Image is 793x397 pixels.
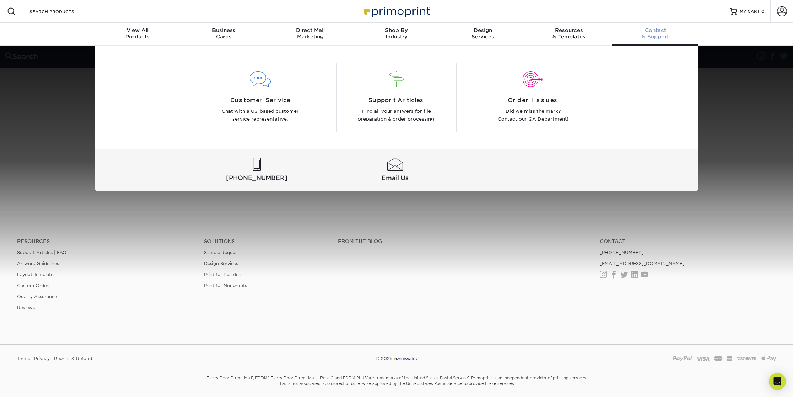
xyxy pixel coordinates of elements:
[29,7,98,16] input: SEARCH PRODUCTS.....
[468,375,469,379] sup: ®
[342,96,451,105] span: Support Articles
[206,96,314,105] span: Customer Service
[204,283,247,288] a: Print for Nonprofits
[267,23,354,46] a: Direct MailMarketing
[268,375,269,379] sup: ®
[54,353,92,364] a: Reprint & Refund
[526,23,612,46] a: Resources& Templates
[761,9,765,14] span: 0
[197,63,323,132] a: Customer Service Chat with a US-based customer service representative.
[439,23,526,46] a: DesignServices
[17,283,50,288] a: Custom Orders
[34,353,50,364] a: Privacy
[206,107,314,123] p: Chat with a US-based customer service representative.
[181,27,267,40] div: Cards
[342,107,451,123] p: Find all your answers for file preparation & order processing.
[17,353,30,364] a: Terms
[479,96,587,105] span: Order Issues
[327,158,463,183] a: Email Us
[740,9,760,15] span: MY CART
[769,373,786,390] div: Open Intercom Messenger
[181,23,267,46] a: BusinessCards
[361,4,432,19] img: Primoprint
[181,27,267,33] span: Business
[189,158,324,183] a: [PHONE_NUMBER]
[17,294,57,299] a: Quality Assurance
[439,27,526,40] div: Services
[268,353,525,364] div: © 2025
[479,107,587,123] p: Did we miss the mark? Contact our QA Department!
[252,375,253,379] sup: ®
[367,375,368,379] sup: ®
[327,174,463,182] span: Email Us
[354,23,440,46] a: Shop ByIndustry
[95,23,181,46] a: View AllProducts
[95,27,181,40] div: Products
[526,27,612,40] div: & Templates
[334,63,459,132] a: Support Articles Find all your answers for file preparation & order processing.
[526,27,612,33] span: Resources
[393,356,417,361] img: Primoprint
[612,27,698,33] span: Contact
[267,27,354,40] div: Marketing
[267,27,354,33] span: Direct Mail
[331,375,333,379] sup: ®
[439,27,526,33] span: Design
[470,63,596,132] a: Order Issues Did we miss the mark? Contact our QA Department!
[612,27,698,40] div: & Support
[95,27,181,33] span: View All
[354,27,440,33] span: Shop By
[612,23,698,46] a: Contact& Support
[189,174,324,182] span: [PHONE_NUMBER]
[354,27,440,40] div: Industry
[17,305,35,310] a: Reviews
